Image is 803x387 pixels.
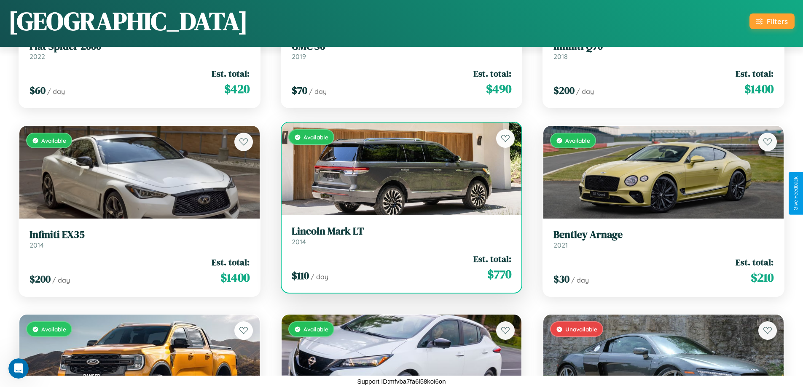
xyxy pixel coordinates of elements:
a: Bentley Arnage2021 [553,229,773,249]
span: 2019 [292,52,306,61]
span: 2022 [30,52,45,61]
span: Available [303,326,328,333]
h3: GMC S6 [292,40,512,53]
span: $ 200 [553,83,575,97]
span: 2018 [553,52,568,61]
p: Support ID: mfvba7fa6l58koi6on [357,376,446,387]
span: $ 1400 [220,269,250,286]
span: / day [571,276,589,284]
span: Available [41,137,66,144]
h3: Infiniti Q70 [553,40,773,53]
span: Est. total: [736,256,773,268]
div: Give Feedback [793,176,799,211]
a: Infiniti EX352014 [30,229,250,249]
span: / day [52,276,70,284]
span: Available [565,137,590,144]
span: / day [311,272,328,281]
div: Filters [767,17,788,26]
span: Available [303,133,328,141]
span: Est. total: [736,67,773,80]
button: Filters [749,13,795,29]
h3: Fiat Spider 2000 [30,40,250,53]
span: Est. total: [212,256,250,268]
span: $ 200 [30,272,51,286]
a: Fiat Spider 20002022 [30,40,250,61]
span: $ 770 [487,266,511,283]
a: Lincoln Mark LT2014 [292,225,512,246]
span: $ 110 [292,269,309,283]
h3: Infiniti EX35 [30,229,250,241]
h1: [GEOGRAPHIC_DATA] [8,4,248,38]
h3: Bentley Arnage [553,229,773,241]
span: / day [309,87,327,96]
span: $ 1400 [744,80,773,97]
span: / day [576,87,594,96]
span: Est. total: [473,253,511,265]
a: GMC S62019 [292,40,512,61]
span: / day [47,87,65,96]
span: $ 70 [292,83,307,97]
iframe: Intercom live chat [8,358,29,379]
span: $ 490 [486,80,511,97]
span: 2021 [553,241,568,249]
span: $ 420 [224,80,250,97]
span: $ 60 [30,83,46,97]
span: Est. total: [212,67,250,80]
span: Est. total: [473,67,511,80]
span: $ 30 [553,272,569,286]
span: $ 210 [751,269,773,286]
span: Unavailable [565,326,597,333]
a: Infiniti Q702018 [553,40,773,61]
h3: Lincoln Mark LT [292,225,512,238]
span: Available [41,326,66,333]
span: 2014 [30,241,44,249]
span: 2014 [292,238,306,246]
